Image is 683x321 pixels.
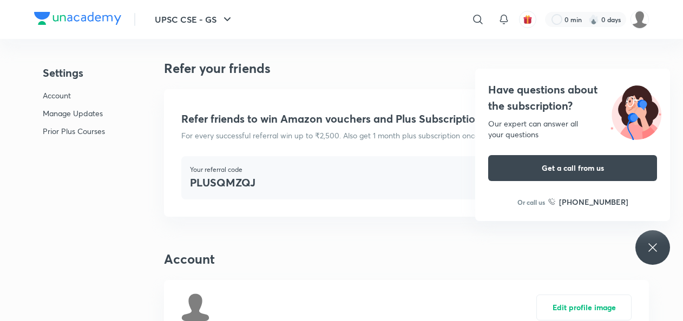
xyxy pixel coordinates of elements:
[181,130,479,141] p: For every successful referral win up to ₹2,500. Also get 1 month plus subscription once
[488,155,657,181] button: Get a call from us
[164,61,649,76] h3: Refer your friends
[519,11,536,28] button: avatar
[181,293,209,321] img: Avatar
[602,82,670,140] img: ttu_illustration_new.svg
[517,197,545,207] p: Or call us
[34,12,121,28] a: Company Logo
[148,9,240,30] button: UPSC CSE - GS
[190,175,255,191] h4: PLUSQMZQJ
[43,125,105,137] p: Prior Plus Courses
[523,15,533,24] img: avatar
[631,10,649,29] img: kushaldeep
[536,295,632,320] button: Edit profile image
[43,65,105,81] h4: Settings
[588,14,599,25] img: streak
[181,112,482,125] h4: Refer friends to win Amazon vouchers and Plus Subscription
[548,196,628,208] a: [PHONE_NUMBER]
[488,118,657,140] div: Our expert can answer all your questions
[43,108,105,119] p: Manage Updates
[43,90,105,101] p: Account
[164,251,649,267] h3: Account
[190,165,255,175] p: Your referral code
[34,12,121,25] img: Company Logo
[559,196,628,208] h6: [PHONE_NUMBER]
[488,82,657,114] h4: Have questions about the subscription?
